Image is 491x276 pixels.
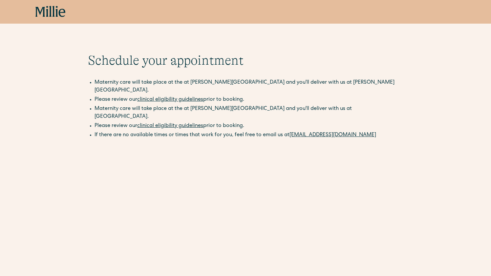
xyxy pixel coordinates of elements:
[137,97,203,102] a: clinical eligibility guidelines
[95,96,403,104] li: Please review our prior to booking.
[95,105,403,121] li: Maternity care will take place at the at [PERSON_NAME][GEOGRAPHIC_DATA] and you'll deliver with u...
[88,53,403,68] h1: Schedule your appointment
[95,122,403,130] li: Please review our prior to booking.
[95,131,403,139] li: If there are no available times or times that work for you, feel free to email us at
[289,133,376,138] a: [EMAIL_ADDRESS][DOMAIN_NAME]
[95,79,403,95] li: Maternity care will take place at the at [PERSON_NAME][GEOGRAPHIC_DATA] and you'll deliver with u...
[137,123,203,129] a: clinical eligibility guidelines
